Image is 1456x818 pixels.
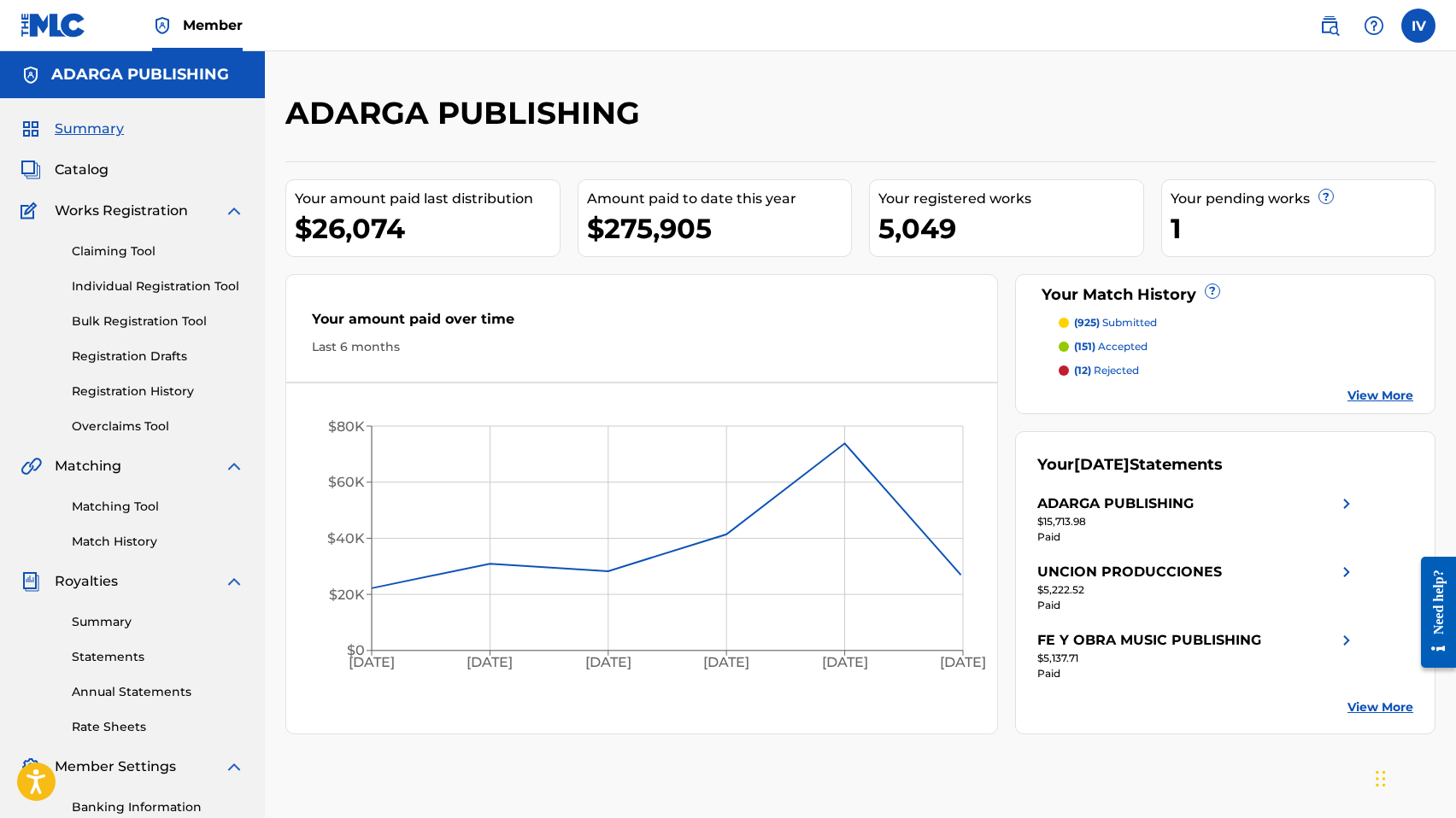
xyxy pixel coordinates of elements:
span: Catalog [55,160,109,180]
span: (151) [1074,340,1095,353]
div: Amount paid to date this year [587,189,852,209]
a: UNCION PRODUCCIONESright chevron icon$5,222.52Paid [1037,562,1357,613]
tspan: $60K [328,474,365,490]
span: ? [1206,284,1219,298]
span: Member Settings [55,757,176,777]
iframe: Chat Widget [1371,736,1456,818]
a: (925) submitted [1059,315,1413,330]
div: $275,905 [587,209,852,248]
div: Arrastrar [1376,753,1386,804]
a: Public Search [1312,9,1347,43]
a: Registration Drafts [72,348,244,365]
img: MLC Logo [21,13,86,38]
div: Your amount paid over time [312,309,972,338]
div: Paid [1037,666,1357,681]
tspan: $20K [329,587,365,603]
tspan: $0 [347,642,365,658]
tspan: [DATE] [349,654,395,670]
div: UNCION PRODUCCIONES [1037,562,1222,582]
img: help [1364,15,1384,36]
div: 5,049 [878,209,1143,248]
a: ADARGA PUBLISHINGright chevron icon$15,713.98Paid [1037,494,1357,545]
a: SummarySummary [21,119,124,139]
div: Your registered works [878,189,1143,209]
tspan: [DATE] [940,654,986,670]
img: Accounts [21,65,41,85]
a: CatalogCatalog [21,160,109,180]
div: Help [1357,9,1391,43]
a: Statements [72,648,244,666]
a: Matching Tool [72,498,244,516]
a: FE Y OBRA MUSIC PUBLISHINGright chevron icon$5,137.71Paid [1037,630,1357,681]
img: expand [224,571,244,592]
img: right chevron icon [1336,630,1357,651]
a: Overclaims Tool [72,418,244,435]
div: $5,137.71 [1037,651,1357,666]
div: Widget de chat [1371,736,1456,818]
h5: ADARGA PUBLISHING [51,65,229,85]
div: Paid [1037,529,1357,545]
div: ADARGA PUBLISHING [1037,494,1194,514]
img: Top Rightsholder [152,15,173,36]
tspan: $80K [328,418,365,435]
tspan: [DATE] [821,654,867,670]
div: Paid [1037,598,1357,613]
img: Member Settings [21,757,41,777]
div: $26,074 [295,209,560,248]
a: Individual Registration Tool [72,278,244,295]
a: Annual Statements [72,683,244,701]
tspan: [DATE] [703,654,749,670]
div: Last 6 months [312,338,972,356]
p: submitted [1074,315,1157,330]
img: Royalties [21,571,41,592]
img: expand [224,757,244,777]
a: Claiming Tool [72,242,244,260]
span: Royalties [55,571,118,592]
div: User Menu [1401,9,1435,43]
tspan: $40K [327,530,365,546]
img: Catalog [21,160,41,180]
a: Match History [72,533,244,551]
img: Works Registration [21,201,43,221]
div: Your Statements [1037,453,1223,476]
span: (925) [1074,316,1100,329]
img: search [1319,15,1340,36]
div: $5,222.52 [1037,582,1357,598]
tspan: [DATE] [585,654,631,670]
span: ? [1319,190,1333,203]
span: [DATE] [1074,455,1130,474]
p: rejected [1074,363,1139,378]
a: Rate Sheets [72,718,244,736]
span: Summary [55,119,124,139]
h2: ADARGA PUBLISHING [285,94,649,132]
img: right chevron icon [1336,494,1357,514]
div: Your pending works [1171,189,1435,209]
img: Matching [21,456,42,476]
div: 1 [1171,209,1435,248]
span: Member [183,15,243,35]
tspan: [DATE] [467,654,513,670]
img: expand [224,456,244,476]
a: Summary [72,613,244,631]
div: Your amount paid last distribution [295,189,560,209]
a: Banking Information [72,798,244,816]
img: expand [224,201,244,221]
div: Your Match History [1037,283,1413,307]
a: View More [1347,698,1413,716]
img: Summary [21,119,41,139]
iframe: Resource Center [1408,544,1456,681]
div: FE Y OBRA MUSIC PUBLISHING [1037,630,1261,651]
a: View More [1347,387,1413,405]
span: (12) [1074,364,1091,377]
a: (12) rejected [1059,363,1413,378]
span: Matching [55,456,121,476]
p: accepted [1074,339,1148,354]
a: Bulk Registration Tool [72,313,244,330]
span: Works Registration [55,201,188,221]
a: Registration History [72,383,244,400]
div: $15,713.98 [1037,514,1357,529]
img: right chevron icon [1336,562,1357,582]
a: (151) accepted [1059,339,1413,354]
